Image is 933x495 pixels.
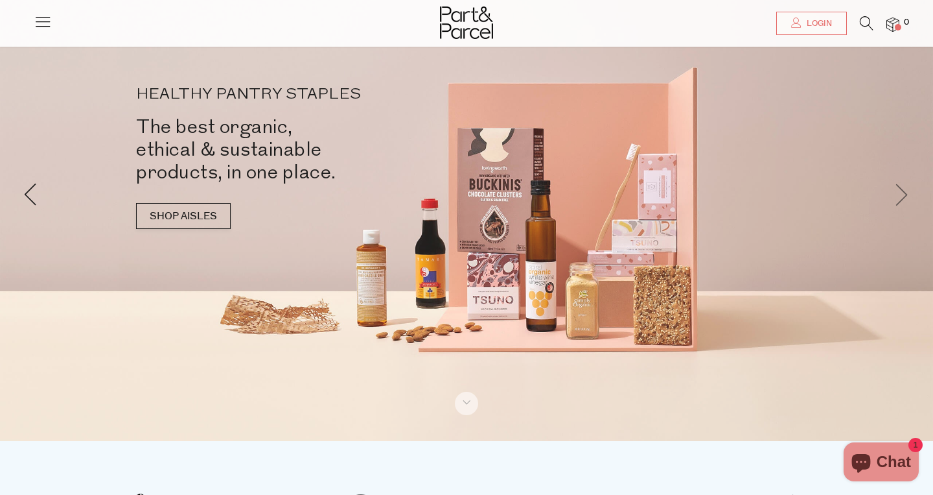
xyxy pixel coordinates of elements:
[440,6,493,39] img: Part&Parcel
[840,442,923,485] inbox-online-store-chat: Shopify online store chat
[803,18,832,29] span: Login
[136,203,231,229] a: SHOP AISLES
[136,115,486,184] h2: The best organic, ethical & sustainable products, in one place.
[136,87,486,103] p: HEALTHY PANTRY STAPLES
[901,17,912,29] span: 0
[886,18,899,31] a: 0
[776,12,847,35] a: Login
